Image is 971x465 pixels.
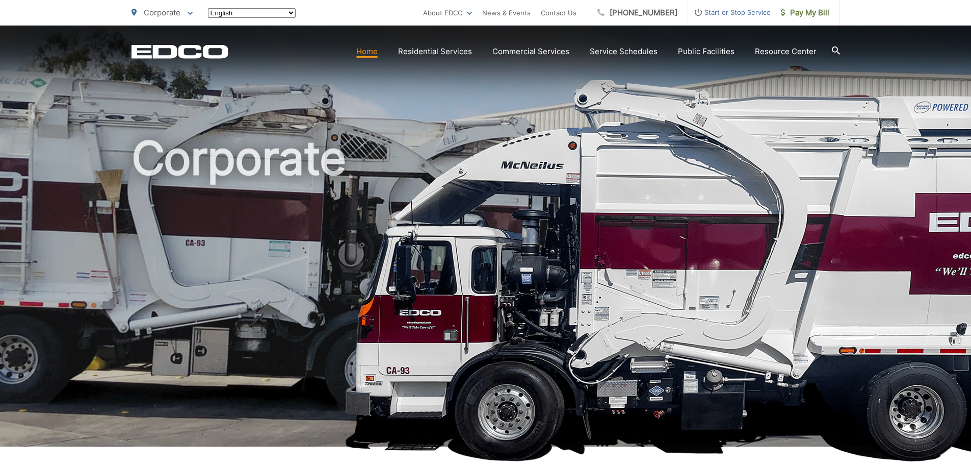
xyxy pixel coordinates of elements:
a: Contact Us [541,7,576,19]
a: EDCD logo. Return to the homepage. [132,44,228,59]
span: Corporate [144,8,180,17]
span: Pay My Bill [781,7,829,19]
h1: Corporate [132,133,840,456]
a: Residential Services [398,45,472,58]
a: Home [356,45,378,58]
a: Commercial Services [492,45,569,58]
select: Select a language [208,8,296,18]
a: News & Events [482,7,531,19]
a: Public Facilities [678,45,734,58]
a: About EDCO [423,7,472,19]
a: Service Schedules [590,45,658,58]
a: Resource Center [755,45,817,58]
